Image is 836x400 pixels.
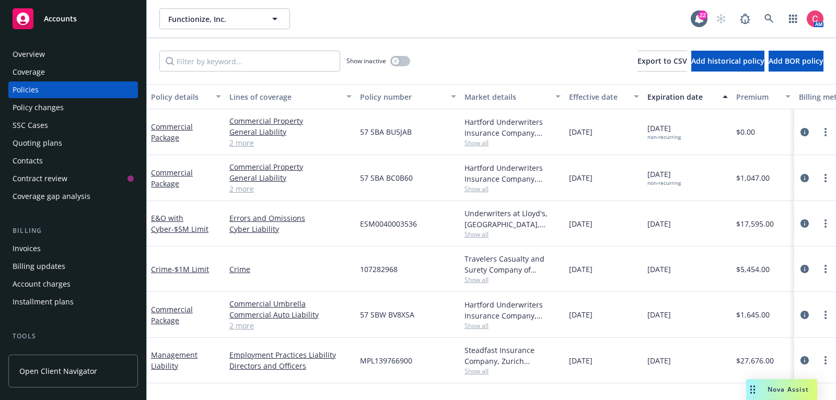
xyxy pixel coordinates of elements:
a: Errors and Omissions [229,213,352,223]
span: Show all [465,321,561,330]
button: Policy number [356,84,460,109]
div: 22 [698,10,707,20]
a: circleInformation [798,354,811,367]
button: Market details [460,84,565,109]
a: Coverage gap analysis [8,188,138,205]
a: Report a Bug [735,8,756,29]
div: Effective date [569,91,628,102]
a: more [819,354,832,367]
span: Add BOR policy [769,56,823,66]
div: Contacts [13,152,43,169]
div: Billing [8,226,138,236]
span: 57 SBW BV8XSA [360,309,414,320]
a: Crime [151,264,209,274]
span: [DATE] [647,123,681,140]
div: Coverage [13,64,45,80]
a: more [819,263,832,275]
span: [DATE] [647,169,681,186]
a: circleInformation [798,172,811,184]
a: Commercial Umbrella [229,298,352,309]
div: Overview [13,46,45,63]
a: Policies [8,81,138,98]
span: Accounts [44,15,77,23]
a: General Liability [229,172,352,183]
div: Travelers Casualty and Surety Company of America, Travelers Insurance [465,253,561,275]
a: 2 more [229,320,352,331]
span: $1,645.00 [736,309,770,320]
a: Directors and Officers [229,360,352,371]
span: - $1M Limit [172,264,209,274]
a: Account charges [8,276,138,292]
button: Functionize, Inc. [159,8,290,29]
a: SSC Cases [8,117,138,134]
span: ESM0040003536 [360,218,417,229]
div: Contract review [13,170,67,187]
div: non-recurring [647,180,681,186]
a: E&O with Cyber [151,213,208,234]
span: Show all [465,275,561,284]
span: $17,595.00 [736,218,774,229]
div: non-recurring [647,134,681,140]
a: Cyber Liability [229,223,352,234]
a: Coverage [8,64,138,80]
div: Expiration date [647,91,716,102]
span: [DATE] [569,172,593,183]
a: 2 more [229,137,352,148]
a: Commercial Package [151,168,193,189]
a: Contacts [8,152,138,169]
span: Add historical policy [691,56,764,66]
span: Show inactive [346,56,386,65]
a: Installment plans [8,293,138,310]
div: Coverage gap analysis [13,188,90,205]
div: Hartford Underwriters Insurance Company, Hartford Insurance Group [465,116,561,138]
div: Hartford Underwriters Insurance Company, Hartford Insurance Group [465,299,561,321]
a: 2 more [229,183,352,194]
div: Underwriters at Lloyd's, [GEOGRAPHIC_DATA], [PERSON_NAME] of London, CRC Group [465,208,561,230]
a: Manage files [8,346,138,362]
div: Quoting plans [13,135,62,151]
span: Export to CSV [637,56,687,66]
a: Invoices [8,240,138,257]
a: Contract review [8,170,138,187]
div: Premium [736,91,779,102]
a: more [819,126,832,138]
button: Premium [732,84,795,109]
div: Billing updates [13,258,65,275]
span: Nova Assist [768,385,809,394]
button: Policy details [147,84,225,109]
div: Tools [8,331,138,342]
span: [DATE] [647,264,671,275]
img: photo [807,10,823,27]
span: Functionize, Inc. [168,14,259,25]
a: Start snowing [711,8,731,29]
input: Filter by keyword... [159,51,340,72]
button: Effective date [565,84,643,109]
span: Show all [465,367,561,375]
span: [DATE] [569,126,593,137]
span: $1,047.00 [736,172,770,183]
span: [DATE] [647,309,671,320]
div: Market details [465,91,549,102]
span: [DATE] [647,355,671,366]
button: Nova Assist [746,379,817,400]
span: Show all [465,184,561,193]
div: Policy number [360,91,445,102]
a: Commercial Property [229,161,352,172]
span: [DATE] [569,218,593,229]
a: Search [759,8,780,29]
span: [DATE] [569,355,593,366]
a: circleInformation [798,126,811,138]
span: $0.00 [736,126,755,137]
button: Add historical policy [691,51,764,72]
a: Commercial Package [151,122,193,143]
div: Hartford Underwriters Insurance Company, Hartford Insurance Group [465,162,561,184]
a: Management Liability [151,350,198,371]
span: Open Client Navigator [19,366,97,377]
a: Overview [8,46,138,63]
a: Accounts [8,4,138,33]
div: Lines of coverage [229,91,340,102]
a: Crime [229,264,352,275]
span: Show all [465,230,561,239]
span: 107282968 [360,264,398,275]
a: Billing updates [8,258,138,275]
